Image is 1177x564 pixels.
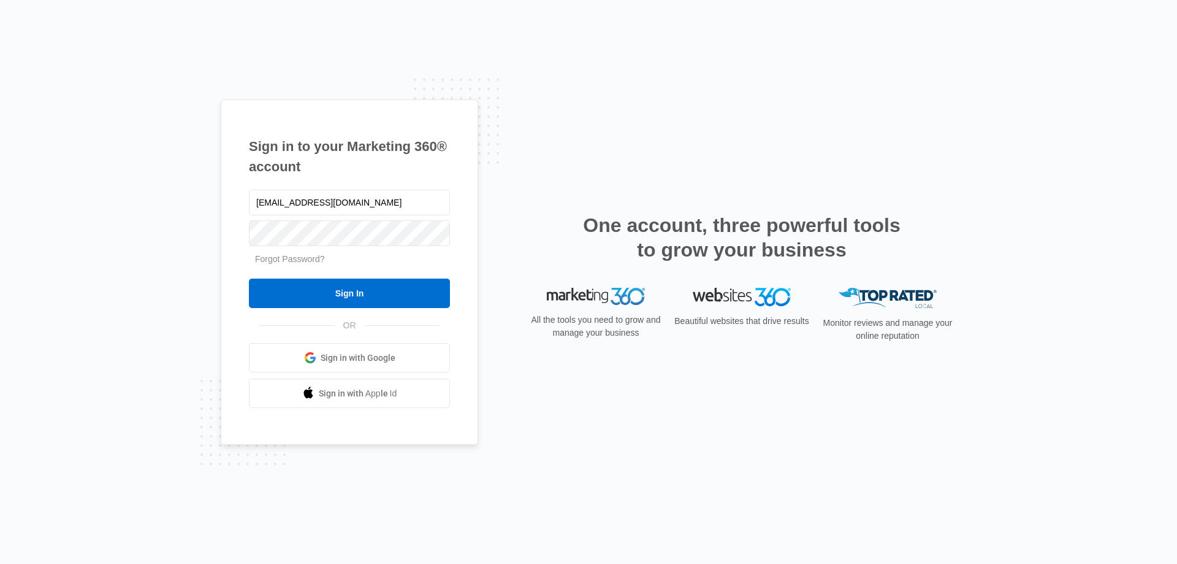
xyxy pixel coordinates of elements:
img: Marketing 360 [547,288,645,305]
p: Monitor reviews and manage your online reputation [819,317,956,342]
input: Email [249,190,450,215]
h2: One account, three powerful tools to grow your business [579,213,904,262]
a: Forgot Password? [255,254,325,264]
img: Websites 360 [693,288,791,306]
a: Sign in with Apple Id [249,379,450,408]
p: All the tools you need to grow and manage your business [527,314,665,339]
h1: Sign in to your Marketing 360® account [249,136,450,177]
input: Sign In [249,279,450,308]
span: Sign in with Apple Id [319,387,397,400]
span: OR [335,319,365,332]
a: Sign in with Google [249,343,450,373]
span: Sign in with Google [321,352,395,365]
p: Beautiful websites that drive results [673,315,810,328]
img: Top Rated Local [839,288,937,308]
